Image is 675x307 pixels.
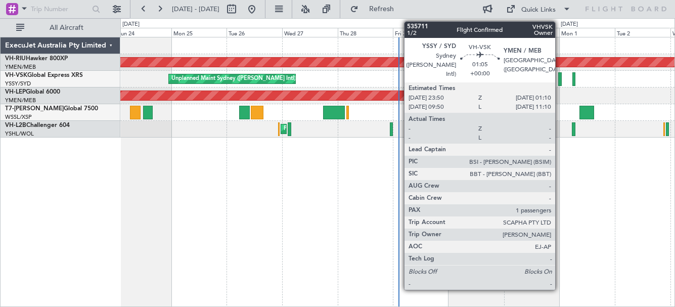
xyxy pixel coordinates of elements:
[561,20,578,29] div: [DATE]
[11,20,110,36] button: All Aircraft
[361,6,403,13] span: Refresh
[5,113,32,121] a: WSSL/XSP
[26,24,107,31] span: All Aircraft
[5,89,26,95] span: VH-LEP
[5,63,36,71] a: YMEN/MEB
[116,28,171,37] div: Sun 24
[338,28,393,37] div: Thu 28
[615,28,670,37] div: Tue 2
[501,1,576,17] button: Quick Links
[5,80,31,87] a: YSSY/SYD
[393,28,448,37] div: Fri 29
[282,28,338,37] div: Wed 27
[5,56,68,62] a: VH-RIUHawker 800XP
[504,28,560,37] div: Sun 31
[171,71,296,86] div: Unplanned Maint Sydney ([PERSON_NAME] Intl)
[521,5,556,15] div: Quick Links
[5,106,64,112] span: T7-[PERSON_NAME]
[5,122,26,128] span: VH-L2B
[122,20,140,29] div: [DATE]
[5,89,60,95] a: VH-LEPGlobal 6000
[5,106,98,112] a: T7-[PERSON_NAME]Global 7500
[171,28,227,37] div: Mon 25
[31,2,89,17] input: Trip Number
[5,97,36,104] a: YMEN/MEB
[5,122,70,128] a: VH-L2BChallenger 604
[345,1,406,17] button: Refresh
[559,28,615,37] div: Mon 1
[284,121,401,137] div: Planned Maint Sydney ([PERSON_NAME] Intl)
[5,72,83,78] a: VH-VSKGlobal Express XRS
[5,130,34,138] a: YSHL/WOL
[5,56,26,62] span: VH-RIU
[5,72,27,78] span: VH-VSK
[172,5,219,14] span: [DATE] - [DATE]
[227,28,282,37] div: Tue 26
[448,28,504,37] div: Sat 30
